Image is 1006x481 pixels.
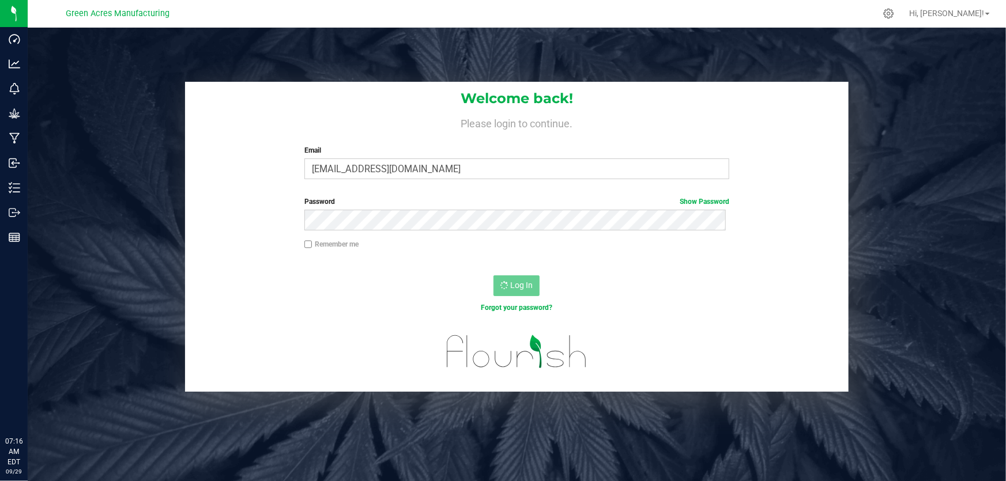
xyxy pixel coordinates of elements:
h1: Welcome back! [185,91,849,106]
p: 09/29 [5,467,22,476]
input: Remember me [304,240,312,248]
inline-svg: Analytics [9,58,20,70]
inline-svg: Inventory [9,182,20,194]
inline-svg: Outbound [9,207,20,218]
div: Manage settings [881,8,896,19]
button: Log In [493,275,540,296]
span: Green Acres Manufacturing [66,9,169,18]
inline-svg: Monitoring [9,83,20,94]
img: flourish_logo.svg [434,325,600,378]
a: Show Password [680,198,729,206]
inline-svg: Manufacturing [9,132,20,144]
inline-svg: Grow [9,108,20,119]
inline-svg: Dashboard [9,33,20,45]
label: Email [304,145,730,156]
label: Remember me [304,239,359,249]
h4: Please login to continue. [185,115,849,129]
inline-svg: Reports [9,232,20,243]
span: Log In [510,281,533,290]
p: 07:16 AM EDT [5,436,22,467]
span: Hi, [PERSON_NAME]! [909,9,984,18]
inline-svg: Inbound [9,157,20,169]
a: Forgot your password? [481,304,552,312]
span: Password [304,198,335,206]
